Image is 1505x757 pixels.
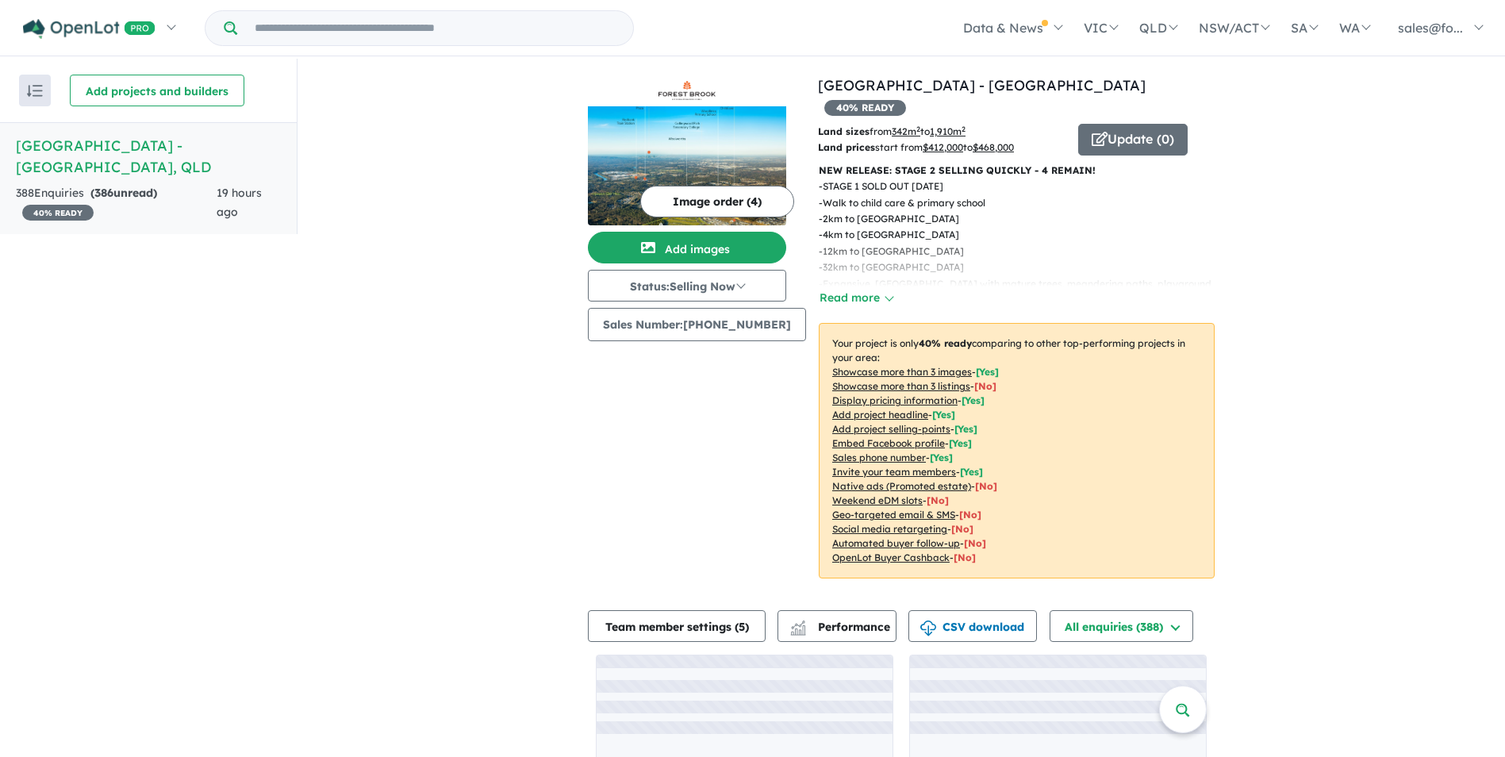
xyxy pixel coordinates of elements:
[964,537,986,549] span: [No]
[832,423,950,435] u: Add project selling-points
[832,366,972,378] u: Showcase more than 3 images
[832,480,971,492] u: Native ads (Promoted estate)
[916,125,920,133] sup: 2
[819,289,893,307] button: Read more
[975,480,997,492] span: [No]
[819,244,1227,259] p: - 12km to [GEOGRAPHIC_DATA]
[954,423,977,435] span: [ Yes ]
[832,466,956,478] u: Invite your team members
[791,621,805,629] img: line-chart.svg
[954,551,976,563] span: [No]
[973,141,1014,153] u: $ 468,000
[90,186,157,200] strong: ( unread)
[777,610,896,642] button: Performance
[588,308,806,341] button: Sales Number:[PHONE_NUMBER]
[832,537,960,549] u: Automated buyer follow-up
[1050,610,1193,642] button: All enquiries (388)
[1398,20,1463,36] span: sales@fo...
[962,125,966,133] sup: 2
[23,19,155,39] img: Openlot PRO Logo White
[588,75,786,225] a: ForestBrook Estate - Collingwood Park LogoForestBrook Estate - Collingwood Park
[960,466,983,478] span: [ Yes ]
[819,163,1215,179] p: NEW RELEASE: STAGE 2 SELLING QUICKLY - 4 REMAIN!
[819,195,1227,211] p: - Walk to child care & primary school
[959,509,981,521] span: [No]
[920,621,936,636] img: download icon
[16,184,217,222] div: 388 Enquir ies
[832,394,958,406] u: Display pricing information
[588,232,786,263] button: Add images
[818,124,1066,140] p: from
[588,270,786,302] button: Status:Selling Now
[832,437,945,449] u: Embed Facebook profile
[22,205,94,221] span: 40 % READY
[1078,124,1188,156] button: Update (0)
[962,394,985,406] span: [ Yes ]
[832,409,928,421] u: Add project headline
[930,452,953,463] span: [ Yes ]
[824,100,906,116] span: 40 % READY
[919,337,972,349] b: 40 % ready
[832,380,970,392] u: Showcase more than 3 listings
[951,523,973,535] span: [No]
[974,380,996,392] span: [ No ]
[588,610,766,642] button: Team member settings (5)
[832,523,947,535] u: Social media retargeting
[217,186,262,219] span: 19 hours ago
[640,186,794,217] button: Image order (4)
[818,140,1066,156] p: start from
[949,437,972,449] span: [ Yes ]
[819,211,1227,227] p: - 2km to [GEOGRAPHIC_DATA]
[790,625,806,636] img: bar-chart.svg
[70,75,244,106] button: Add projects and builders
[923,141,963,153] u: $ 412,000
[818,76,1146,94] a: [GEOGRAPHIC_DATA] - [GEOGRAPHIC_DATA]
[930,125,966,137] u: 1,910 m
[920,125,966,137] span: to
[819,227,1227,243] p: - 4km to [GEOGRAPHIC_DATA]
[832,551,950,563] u: OpenLot Buyer Cashback
[793,620,890,634] span: Performance
[932,409,955,421] span: [ Yes ]
[927,494,949,506] span: [No]
[819,179,1227,194] p: - STAGE 1 SOLD OUT [DATE]
[892,125,920,137] u: 342 m
[818,125,870,137] b: Land sizes
[963,141,1014,153] span: to
[832,509,955,521] u: Geo-targeted email & SMS
[819,259,1227,275] p: - 32km to [GEOGRAPHIC_DATA]
[739,620,745,634] span: 5
[832,494,923,506] u: Weekend eDM slots
[16,135,281,178] h5: [GEOGRAPHIC_DATA] - [GEOGRAPHIC_DATA] , QLD
[594,81,780,100] img: ForestBrook Estate - Collingwood Park Logo
[27,85,43,97] img: sort.svg
[819,323,1215,578] p: Your project is only comparing to other top-performing projects in your area: - - - - - - - - - -...
[832,452,926,463] u: Sales phone number
[818,141,875,153] b: Land prices
[908,610,1037,642] button: CSV download
[819,276,1227,309] p: - Expansive, [GEOGRAPHIC_DATA] with mature trees, meandering paths, playground and half court.
[240,11,630,45] input: Try estate name, suburb, builder or developer
[976,366,999,378] span: [ Yes ]
[94,186,113,200] span: 386
[588,106,786,225] img: ForestBrook Estate - Collingwood Park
